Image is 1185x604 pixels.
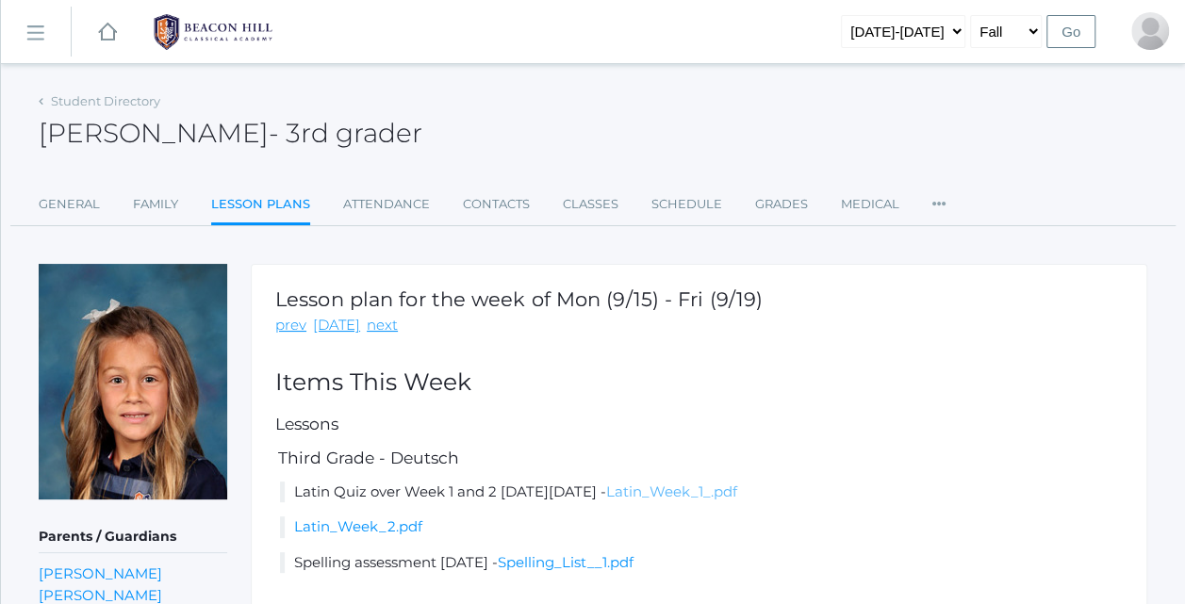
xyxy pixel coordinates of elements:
[563,186,618,223] a: Classes
[313,315,360,336] a: [DATE]
[39,264,227,499] img: Isabella Scrudato
[39,119,422,148] h2: [PERSON_NAME]
[280,482,1123,503] li: Latin Quiz over Week 1 and 2 [DATE][DATE] -
[133,186,178,223] a: Family
[343,186,430,223] a: Attendance
[841,186,899,223] a: Medical
[280,552,1123,574] li: Spelling assessment [DATE] -
[294,517,422,535] a: Latin_Week_2.pdf
[39,563,162,584] a: [PERSON_NAME]
[275,315,306,336] a: prev
[651,186,722,223] a: Schedule
[275,449,1123,467] h5: Third Grade - Deutsch
[39,186,100,223] a: General
[39,521,227,553] h5: Parents / Guardians
[606,482,737,500] a: Latin_Week_1_.pdf
[269,117,422,149] span: - 3rd grader
[463,186,530,223] a: Contacts
[367,315,398,336] a: next
[275,369,1123,396] h2: Items This Week
[498,553,634,571] a: Spelling_List__1.pdf
[142,8,284,56] img: BHCALogos-05-308ed15e86a5a0abce9b8dd61676a3503ac9727e845dece92d48e8588c001991.png
[1131,12,1169,50] div: Ashley Scrudato
[755,186,808,223] a: Grades
[275,416,1123,433] h5: Lessons
[211,186,310,226] a: Lesson Plans
[275,288,763,310] h1: Lesson plan for the week of Mon (9/15) - Fri (9/19)
[1046,15,1095,48] input: Go
[51,93,160,108] a: Student Directory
